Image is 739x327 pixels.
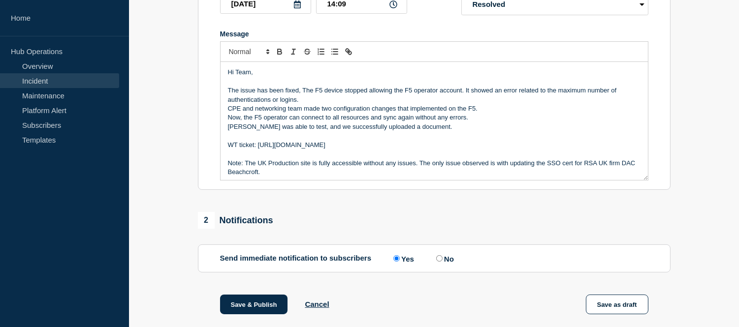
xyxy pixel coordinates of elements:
[434,254,454,263] label: No
[220,254,372,263] p: Send immediate notification to subscribers
[228,141,641,149] p: WT ticket: [URL][DOMAIN_NAME]
[228,113,641,122] p: Now, the F5 operator can connect to all resources and sync again without any errors.
[220,254,648,263] div: Send immediate notification to subscribers
[225,46,273,58] span: Font size
[220,295,288,314] button: Save & Publish
[221,62,648,180] div: Message
[393,255,400,262] input: Yes
[300,46,314,58] button: Toggle strikethrough text
[273,46,287,58] button: Toggle bold text
[228,68,641,77] p: Hi Team,
[314,46,328,58] button: Toggle ordered list
[328,46,342,58] button: Toggle bulleted list
[220,30,648,38] div: Message
[436,255,443,262] input: No
[305,300,329,308] button: Cancel
[342,46,355,58] button: Toggle link
[228,122,641,131] p: [PERSON_NAME] was able to test, and we successfully uploaded a document.
[228,104,641,113] p: CPE and networking team made two configuration changes that implemented on the F5.
[287,46,300,58] button: Toggle italic text
[228,159,641,177] p: Note: The UK Production site is fully accessible without any issues. The only issue observed is w...
[228,86,641,104] p: The issue has been fixed, The F5 device stopped allowing the F5 operator account. It showed an er...
[391,254,414,263] label: Yes
[198,212,215,229] span: 2
[586,295,648,314] button: Save as draft
[198,212,273,229] div: Notifications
